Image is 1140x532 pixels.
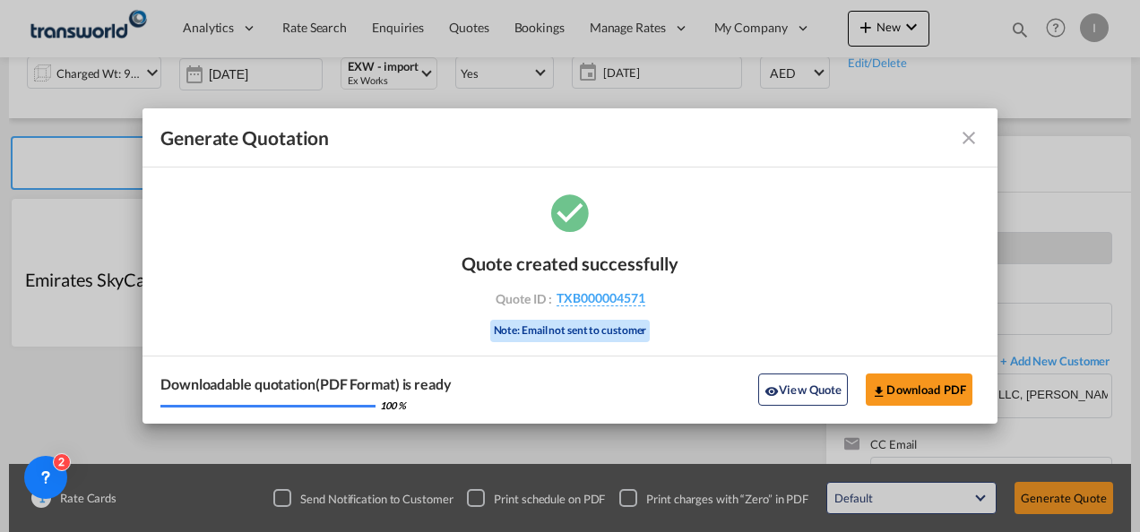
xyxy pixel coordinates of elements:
span: Generate Quotation [160,126,329,150]
md-icon: icon-checkbox-marked-circle [548,190,592,235]
div: Note: Email not sent to customer [490,320,651,342]
md-icon: icon-close fg-AAA8AD cursor m-0 [958,127,980,149]
span: TXB000004571 [557,290,645,306]
div: 100 % [380,399,406,412]
md-icon: icon-eye [764,384,779,399]
div: Downloadable quotation(PDF Format) is ready [160,374,452,394]
button: icon-eyeView Quote [758,373,848,406]
div: Quote ID : [466,290,674,306]
md-icon: icon-download [872,384,886,399]
button: Download PDF [866,373,972,406]
md-dialog: Generate Quotation Quote ... [142,108,997,424]
div: Quote created successfully [462,253,678,274]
